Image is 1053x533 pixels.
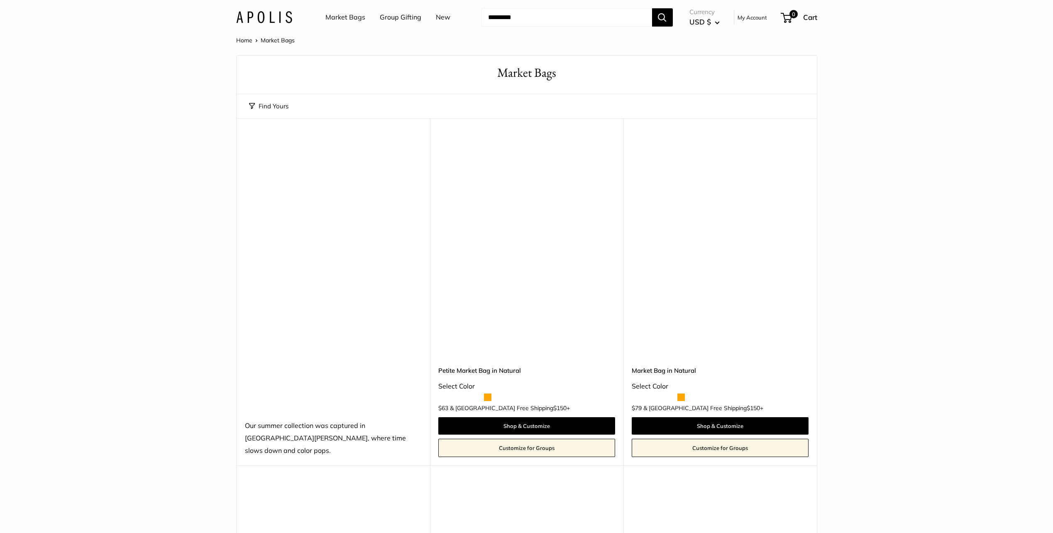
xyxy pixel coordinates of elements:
[747,404,760,412] span: $150
[261,37,295,44] span: Market Bags
[438,439,615,457] a: Customize for Groups
[438,366,615,375] a: Petite Market Bag in Natural
[643,405,763,411] span: & [GEOGRAPHIC_DATA] Free Shipping +
[249,100,288,112] button: Find Yours
[380,11,421,24] a: Group Gifting
[689,17,711,26] span: USD $
[438,139,615,316] a: Petite Market Bag in Naturaldescription_Effortless style that elevates every moment
[249,64,804,82] h1: Market Bags
[438,404,448,412] span: $63
[438,380,615,393] div: Select Color
[325,11,365,24] a: Market Bags
[236,11,292,23] img: Apolis
[436,11,450,24] a: New
[789,10,797,18] span: 0
[632,404,642,412] span: $79
[438,417,615,435] a: Shop & Customize
[738,12,767,22] a: My Account
[481,8,652,27] input: Search...
[689,15,720,29] button: USD $
[632,366,809,375] a: Market Bag in Natural
[803,13,817,22] span: Cart
[245,420,422,457] div: Our summer collection was captured in [GEOGRAPHIC_DATA][PERSON_NAME], where time slows down and c...
[689,6,720,18] span: Currency
[236,37,252,44] a: Home
[632,139,809,316] a: Market Bag in NaturalMarket Bag in Natural
[553,404,567,412] span: $150
[632,417,809,435] a: Shop & Customize
[450,405,570,411] span: & [GEOGRAPHIC_DATA] Free Shipping +
[632,439,809,457] a: Customize for Groups
[632,380,809,393] div: Select Color
[652,8,673,27] button: Search
[782,11,817,24] a: 0 Cart
[236,35,295,46] nav: Breadcrumb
